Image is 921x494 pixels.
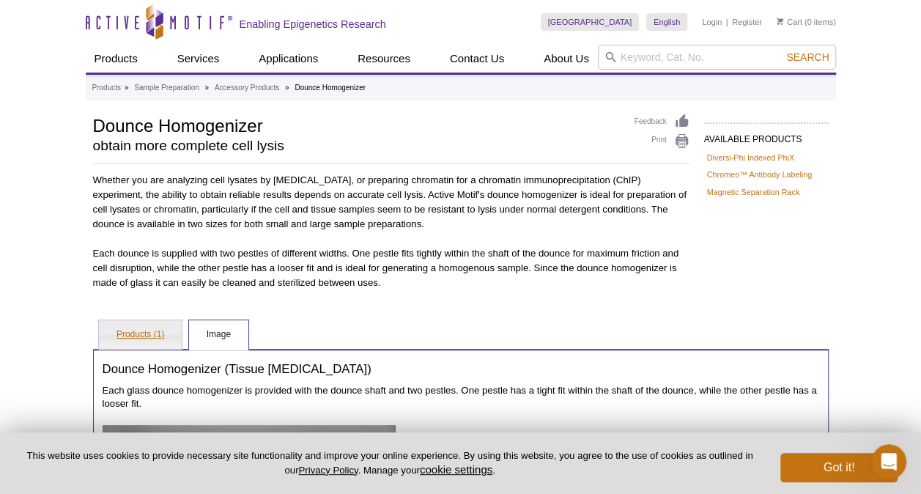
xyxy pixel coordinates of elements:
h2: obtain more complete cell lysis [93,139,620,152]
a: Magnetic Separation Rack [707,185,800,199]
a: Feedback [635,114,689,130]
a: Applications [250,45,327,73]
a: About Us [535,45,598,73]
a: Resources [349,45,419,73]
input: Keyword, Cat. No. [598,45,836,70]
a: Accessory Products [215,81,279,95]
a: Login [702,17,722,27]
button: Got it! [780,453,898,482]
a: Print [635,133,689,150]
span: Search [786,51,829,63]
a: Services [169,45,229,73]
button: Search [782,51,833,64]
a: Cart [777,17,802,27]
button: cookie settings [420,463,492,476]
li: » [125,84,129,92]
a: Contact Us [441,45,513,73]
li: | [726,13,728,31]
li: (0 items) [777,13,836,31]
a: English [646,13,687,31]
iframe: Intercom live chat [871,444,906,479]
a: Products [92,81,121,95]
p: Each dounce is supplied with two pestles of different widths. One pestle fits tightly within the ... [93,246,689,290]
a: Privacy Policy [298,465,358,476]
a: [GEOGRAPHIC_DATA] [541,13,640,31]
p: Whether you are analyzing cell lysates by [MEDICAL_DATA], or preparing chromatin for a chromatin ... [93,173,689,232]
h1: Dounce Homogenizer [93,114,620,136]
a: Image [189,320,248,350]
a: Diversi-Phi Indexed PhiX [707,151,794,164]
h2: Enabling Epigenetics Research [240,18,386,31]
li: » [204,84,209,92]
a: Products [86,45,147,73]
a: Register [732,17,762,27]
p: Each glass dounce homogenizer is provided with the dounce shaft and two pestles. One pestle has a... [103,384,819,410]
h3: Dounce Homogenizer (Tissue [MEDICAL_DATA]) [103,362,819,377]
a: Sample Preparation [134,81,199,95]
p: This website uses cookies to provide necessary site functionality and improve your online experie... [23,449,756,477]
li: Dounce Homogenizer [295,84,366,92]
img: Your Cart [777,18,783,25]
a: Products (1) [99,320,182,350]
h2: AVAILABLE PRODUCTS [704,122,829,149]
li: » [285,84,289,92]
a: Chromeo™ Antibody Labeling [707,168,812,181]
